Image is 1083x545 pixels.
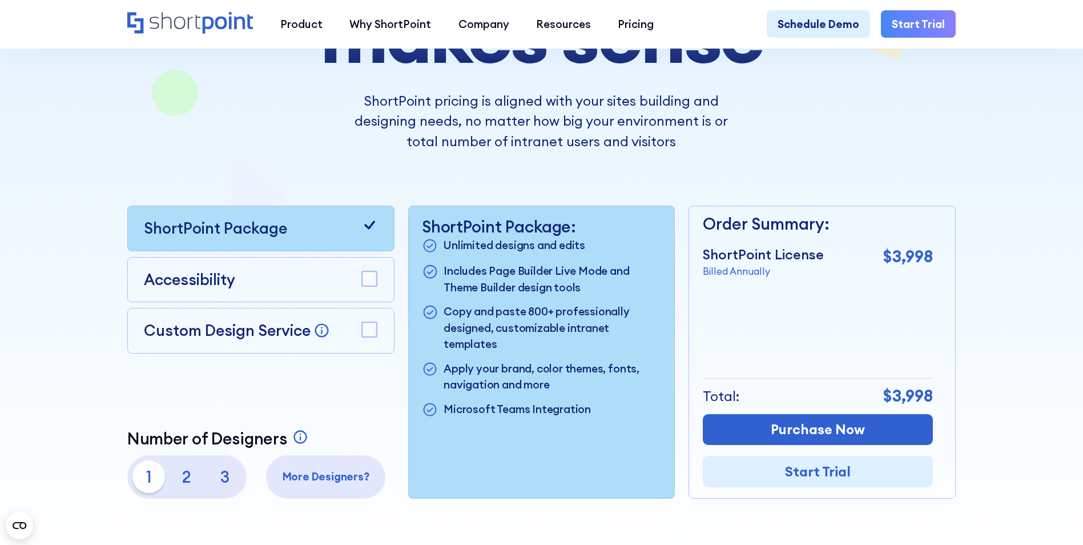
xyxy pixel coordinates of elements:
[444,360,661,393] p: Apply your brand, color themes, fonts, navigation and more
[349,16,431,32] div: Why ShortPoint
[703,245,824,265] p: ShortPoint License
[272,468,380,484] p: More Designers?
[127,12,253,35] a: Home
[6,512,33,539] button: Open CMP widget
[618,16,654,32] div: Pricing
[536,16,591,32] div: Resources
[522,10,604,37] a: Resources
[703,414,933,446] a: Purchase Now
[883,245,933,269] p: $3,998
[444,237,585,255] p: Unlimited designs and edits
[422,217,661,237] p: ShortPoint Package:
[267,10,336,37] a: Product
[767,10,870,37] a: Schedule Demo
[336,10,445,37] a: Why ShortPoint
[171,460,203,493] p: 2
[144,269,235,291] p: Accessibility
[444,401,591,419] p: Microsoft Teams Integration
[132,460,165,493] p: 1
[703,456,933,487] a: Start Trial
[458,16,509,32] div: Company
[703,212,933,237] p: Order Summary:
[444,263,661,295] p: Includes Page Builder Live Mode and Theme Builder design tools
[703,386,740,407] p: Total:
[605,10,667,37] a: Pricing
[445,10,522,37] a: Company
[339,91,744,152] p: ShortPoint pricing is aligned with your sites building and designing needs, no matter how big you...
[127,429,312,448] a: Number of Designers
[144,217,287,240] p: ShortPoint Package
[444,303,661,352] p: Copy and paste 800+ professionally designed, customizable intranet templates
[208,460,241,493] p: 3
[280,16,323,32] div: Product
[144,320,311,340] p: Custom Design Service
[877,412,1083,545] iframe: Chat Widget
[703,265,824,279] p: Billed Annually
[883,384,933,408] p: $3,998
[881,10,956,37] a: Start Trial
[127,429,287,448] p: Number of Designers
